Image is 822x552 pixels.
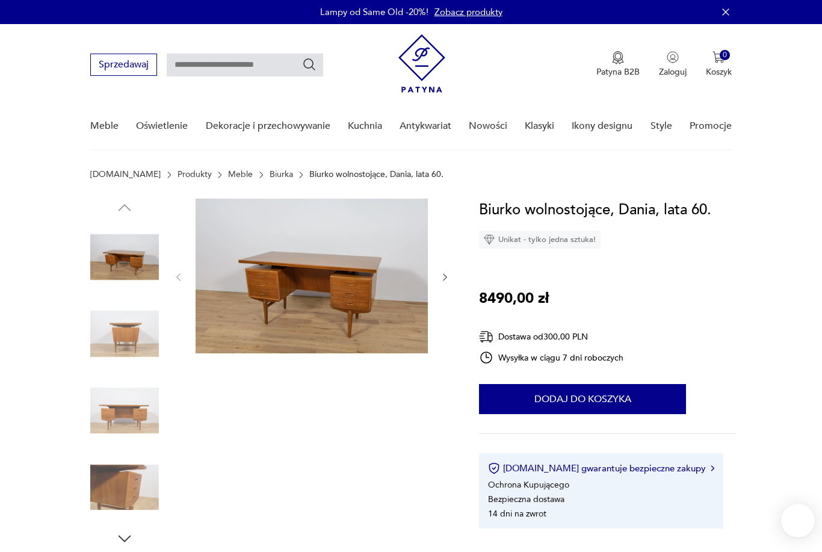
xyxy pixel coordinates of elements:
img: Ikona dostawy [479,329,493,344]
iframe: Smartsupp widget button [781,504,815,538]
img: Ikonka użytkownika [667,51,679,63]
p: Biurko wolnostojące, Dania, lata 60. [309,170,443,179]
img: Ikona koszyka [712,51,725,63]
img: Zdjęcie produktu Biurko wolnostojące, Dania, lata 60. [90,453,159,522]
a: Zobacz produkty [434,6,502,18]
a: Ikony designu [572,103,632,149]
img: Zdjęcie produktu Biurko wolnostojące, Dania, lata 60. [90,223,159,291]
li: 14 dni na zwrot [488,508,546,519]
p: Koszyk [706,66,732,78]
a: Ikona medaluPatyna B2B [596,51,640,78]
a: Meble [228,170,253,179]
li: Ochrona Kupującego [488,479,569,491]
button: Patyna B2B [596,51,640,78]
a: Oświetlenie [136,103,188,149]
a: Style [650,103,672,149]
img: Patyna - sklep z meblami i dekoracjami vintage [398,34,445,93]
img: Zdjęcie produktu Biurko wolnostojące, Dania, lata 60. [90,376,159,445]
p: Zaloguj [659,66,687,78]
a: Sprzedawaj [90,61,157,70]
p: 8490,00 zł [479,287,549,310]
p: Patyna B2B [596,66,640,78]
a: Biurka [270,170,293,179]
img: Zdjęcie produktu Biurko wolnostojące, Dania, lata 60. [196,199,428,353]
img: Ikona strzałki w prawo [711,465,714,471]
a: [DOMAIN_NAME] [90,170,161,179]
button: Zaloguj [659,51,687,78]
a: Produkty [178,170,212,179]
div: Dostawa od 300,00 PLN [479,329,623,344]
div: Wysyłka w ciągu 7 dni roboczych [479,350,623,365]
button: [DOMAIN_NAME] gwarantuje bezpieczne zakupy [488,462,714,474]
a: Klasyki [525,103,554,149]
img: Ikona certyfikatu [488,462,500,474]
a: Antykwariat [400,103,451,149]
a: Nowości [469,103,507,149]
h1: Biurko wolnostojące, Dania, lata 60. [479,199,711,222]
div: 0 [720,50,730,60]
img: Ikona diamentu [484,234,495,245]
div: Unikat - tylko jedna sztuka! [479,231,601,249]
button: Dodaj do koszyka [479,384,686,414]
p: Lampy od Same Old -20%! [320,6,428,18]
img: Ikona medalu [612,51,624,64]
button: Szukaj [302,57,317,72]
li: Bezpieczna dostawa [488,494,564,505]
button: 0Koszyk [706,51,732,78]
a: Kuchnia [348,103,382,149]
a: Promocje [690,103,732,149]
a: Meble [90,103,119,149]
a: Dekoracje i przechowywanie [206,103,330,149]
img: Zdjęcie produktu Biurko wolnostojące, Dania, lata 60. [90,300,159,368]
button: Sprzedawaj [90,54,157,76]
